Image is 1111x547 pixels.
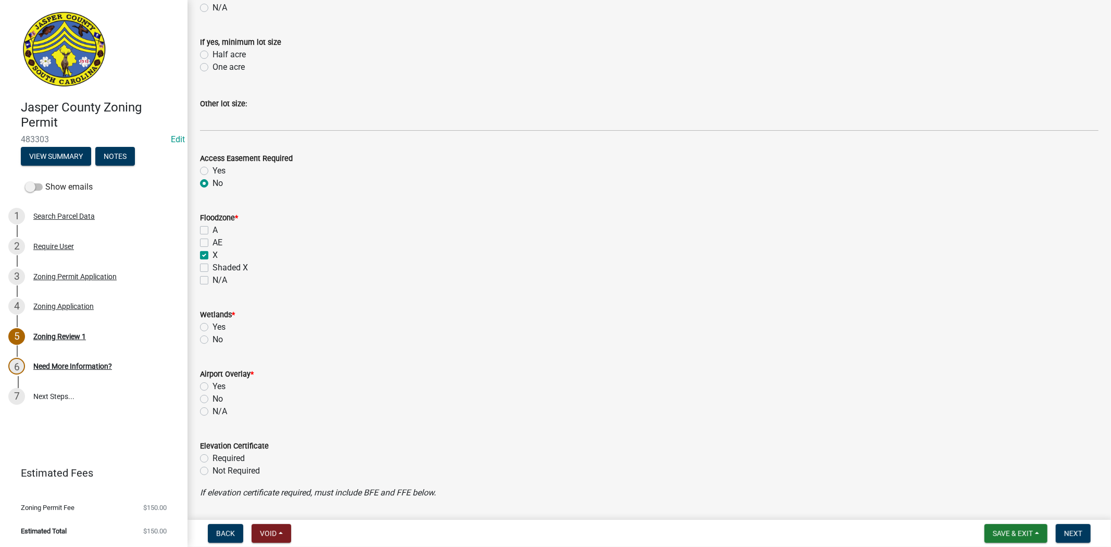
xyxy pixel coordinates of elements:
div: Zoning Review 1 [33,333,86,340]
label: N/A [213,274,227,287]
label: Other lot size: [200,101,247,108]
label: X [213,249,218,262]
wm-modal-confirm: Edit Application Number [171,134,185,144]
label: N/A [213,2,227,14]
wm-modal-confirm: Summary [21,153,91,161]
span: Back [216,529,235,538]
label: Wetlands [200,312,235,319]
span: $150.00 [143,528,167,534]
div: Require User [33,243,74,250]
label: A [213,224,218,237]
div: 5 [8,328,25,345]
div: Search Parcel Data [33,213,95,220]
span: Next [1064,529,1082,538]
label: Yes [213,380,226,393]
label: Not Required [213,465,260,477]
div: Need More Information? [33,363,112,370]
span: Save & Exit [993,529,1033,538]
label: N/A [213,405,227,418]
div: 7 [8,388,25,405]
label: No [213,177,223,190]
label: Access Easement Required [200,155,293,163]
div: 1 [8,208,25,225]
label: Elevation Certificate [200,443,269,450]
h4: Jasper County Zoning Permit [21,100,179,130]
label: No [213,333,223,346]
label: Half acre [213,48,246,61]
span: Estimated Total [21,528,67,534]
label: AE [213,237,222,249]
label: Yes [213,165,226,177]
div: 2 [8,238,25,255]
button: Notes [95,147,135,166]
button: Void [252,524,291,543]
label: If yes, minimum lot size [200,39,281,46]
label: Airport Overlay [200,371,254,378]
span: Zoning Permit Fee [21,504,74,511]
label: Yes [213,321,226,333]
div: 4 [8,298,25,315]
label: Show emails [25,181,93,193]
button: Save & Exit [984,524,1047,543]
a: Edit [171,134,185,144]
label: Required [213,452,245,465]
div: 3 [8,268,25,285]
img: Jasper County, South Carolina [21,11,108,89]
span: Void [260,529,277,538]
div: Zoning Application [33,303,94,310]
a: Estimated Fees [8,463,171,483]
div: 6 [8,358,25,375]
span: $150.00 [143,504,167,511]
label: No [213,393,223,405]
div: Zoning Permit Application [33,273,117,280]
label: One acre [213,61,245,73]
span: 483303 [21,134,167,144]
button: Next [1056,524,1091,543]
button: Back [208,524,243,543]
wm-modal-confirm: Notes [95,153,135,161]
label: Shaded X [213,262,248,274]
i: If elevation certificate required, must include BFE and FFE below. [200,488,436,498]
button: View Summary [21,147,91,166]
label: Floodzone [200,215,238,222]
